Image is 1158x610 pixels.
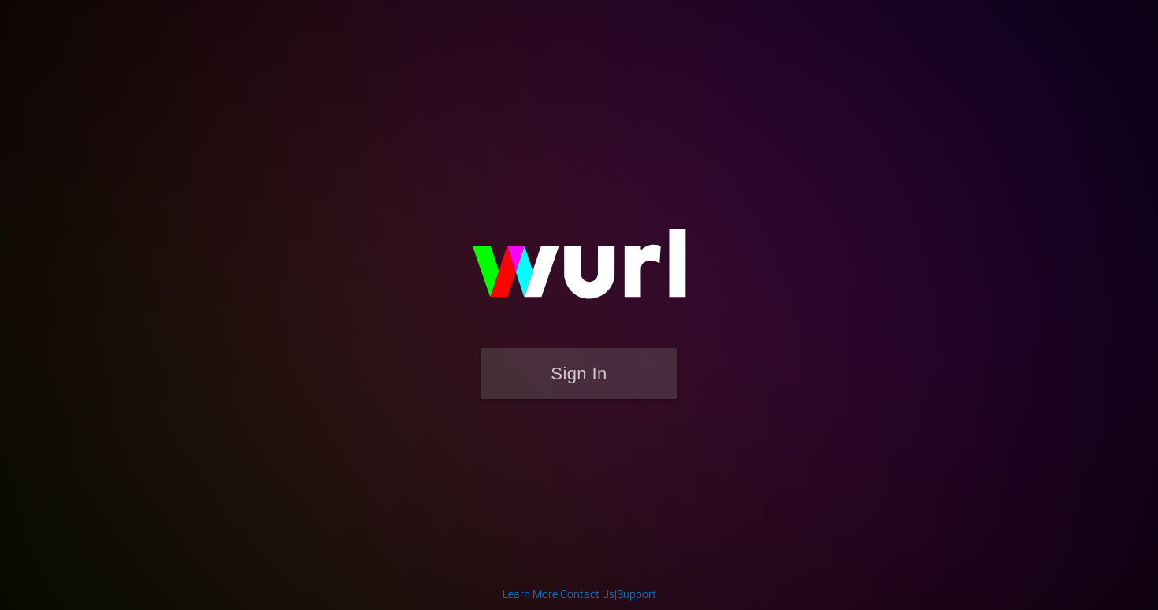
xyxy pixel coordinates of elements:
[421,195,737,348] img: wurl-logo-on-black-223613ac3d8ba8fe6dc639794a292ebdb59501304c7dfd60c99c58986ef67473.svg
[481,348,677,399] button: Sign In
[503,586,656,602] div: | |
[617,588,656,601] a: Support
[560,588,614,601] a: Contact Us
[503,588,558,601] a: Learn More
